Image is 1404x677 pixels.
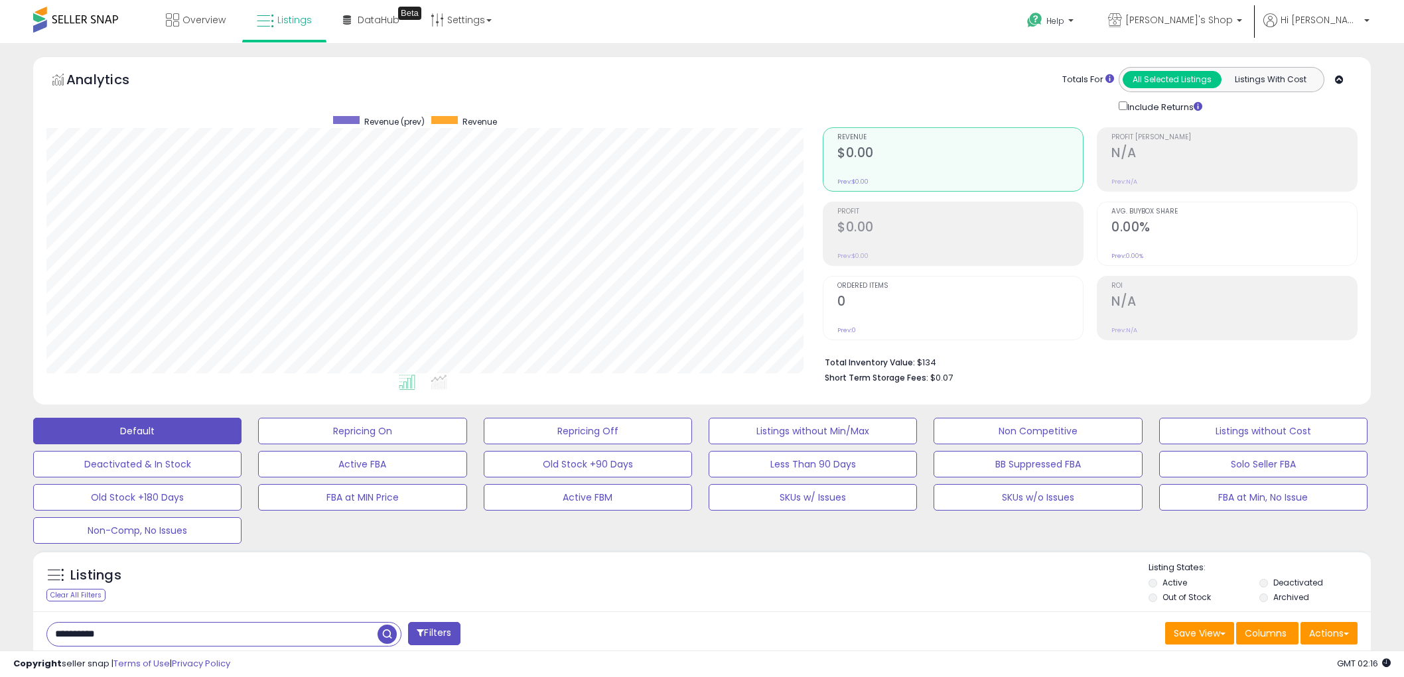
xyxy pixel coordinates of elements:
[462,116,497,127] span: Revenue
[70,566,121,585] h5: Listings
[1111,208,1357,215] span: Avg. Buybox Share
[825,353,1348,369] li: $134
[837,145,1083,163] h2: $0.00
[277,13,312,27] span: Listings
[1165,622,1234,645] button: Save View
[1109,99,1218,114] div: Include Returns
[1162,591,1211,603] label: Out of Stock
[837,326,856,334] small: Prev: 0
[837,252,869,260] small: Prev: $0.00
[1111,219,1357,237] h2: 0.00%
[930,371,953,384] span: $0.07
[484,418,692,444] button: Repricing Off
[837,294,1083,312] h2: 0
[1159,418,1368,444] button: Listings without Cost
[1026,12,1043,29] i: Get Help
[1236,622,1299,645] button: Columns
[258,418,466,444] button: Repricing On
[1159,451,1368,477] button: Solo Seller FBA
[934,451,1142,477] button: BB Suppressed FBA
[837,219,1083,237] h2: $0.00
[1245,627,1287,640] span: Columns
[113,657,170,670] a: Terms of Use
[1111,326,1137,334] small: Prev: N/A
[33,451,242,477] button: Deactivated & In Stock
[33,517,242,544] button: Non-Comp, No Issues
[258,484,466,511] button: FBA at MIN Price
[358,13,399,27] span: DataHub
[46,589,105,601] div: Clear All Filters
[1273,591,1309,603] label: Archived
[1062,74,1114,86] div: Totals For
[1300,622,1358,645] button: Actions
[364,116,425,127] span: Revenue (prev)
[1111,282,1357,290] span: ROI
[1111,134,1357,141] span: Profit [PERSON_NAME]
[33,484,242,511] button: Old Stock +180 Days
[837,208,1083,215] span: Profit
[709,451,917,477] button: Less Than 90 Days
[1337,657,1391,670] span: 2025-09-18 02:16 GMT
[1046,15,1064,27] span: Help
[13,657,62,670] strong: Copyright
[1263,13,1369,43] a: Hi [PERSON_NAME]
[1221,71,1320,88] button: Listings With Cost
[1273,577,1323,588] label: Deactivated
[934,484,1142,511] button: SKUs w/o Issues
[1149,562,1371,574] p: Listing States:
[825,357,915,368] b: Total Inventory Value:
[1111,252,1143,260] small: Prev: 0.00%
[258,451,466,477] button: Active FBA
[398,7,421,20] div: Tooltip anchor
[709,484,917,511] button: SKUs w/ Issues
[709,418,917,444] button: Listings without Min/Max
[1123,71,1222,88] button: All Selected Listings
[934,418,1142,444] button: Non Competitive
[408,622,460,645] button: Filters
[1111,145,1357,163] h2: N/A
[837,282,1083,290] span: Ordered Items
[1162,577,1187,588] label: Active
[13,658,230,670] div: seller snap | |
[1111,294,1357,312] h2: N/A
[1111,178,1137,186] small: Prev: N/A
[1125,13,1233,27] span: [PERSON_NAME]'s Shop
[837,134,1083,141] span: Revenue
[1281,13,1360,27] span: Hi [PERSON_NAME]
[66,70,155,92] h5: Analytics
[825,372,928,383] b: Short Term Storage Fees:
[1159,484,1368,511] button: FBA at Min, No Issue
[484,451,692,477] button: Old Stock +90 Days
[172,657,230,670] a: Privacy Policy
[182,13,226,27] span: Overview
[484,484,692,511] button: Active FBM
[1017,2,1087,43] a: Help
[33,418,242,444] button: Default
[837,178,869,186] small: Prev: $0.00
